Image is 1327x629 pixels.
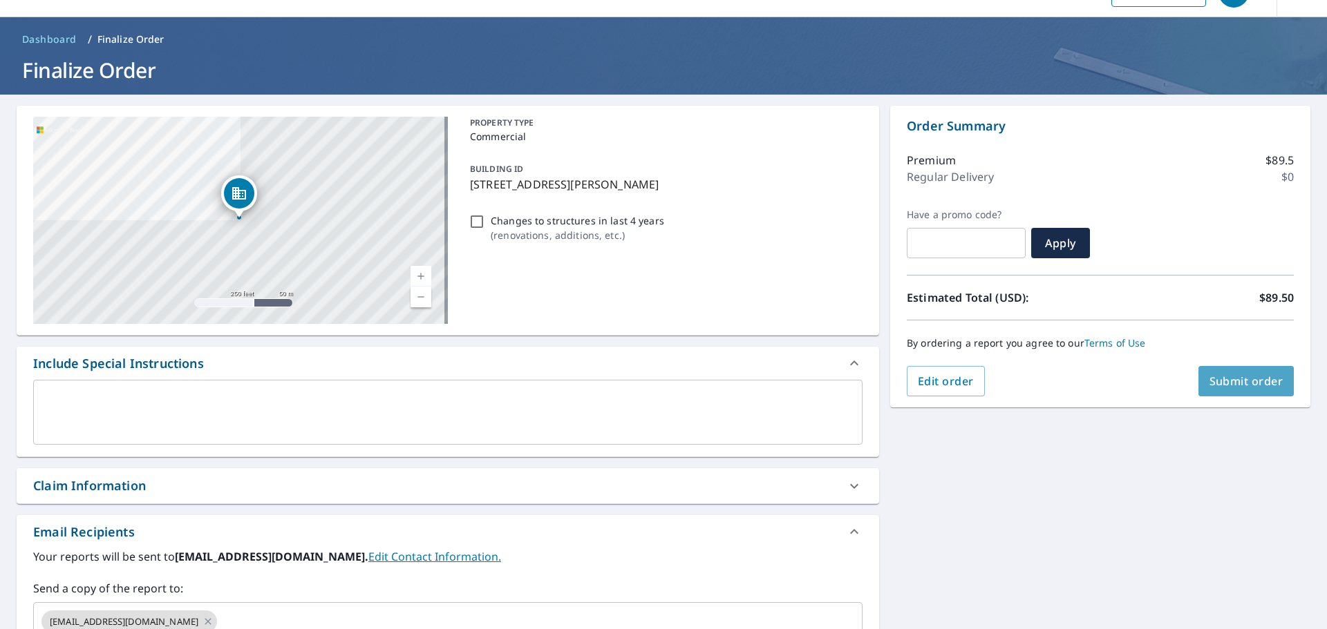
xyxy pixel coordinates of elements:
div: Include Special Instructions [17,347,879,380]
p: Commercial [470,129,857,144]
p: ( renovations, additions, etc. ) [491,228,664,242]
a: EditContactInfo [368,549,501,564]
div: Email Recipients [17,515,879,548]
a: Terms of Use [1084,336,1146,349]
p: BUILDING ID [470,163,523,175]
b: [EMAIL_ADDRESS][DOMAIN_NAME]. [175,549,368,564]
p: $89.50 [1259,289,1294,306]
label: Have a promo code? [907,209,1026,221]
a: Dashboard [17,28,82,50]
li: / [88,31,92,48]
span: Submit order [1210,374,1283,389]
p: $89.5 [1265,152,1294,168]
label: Send a copy of the report to: [33,580,863,597]
h1: Finalize Order [17,56,1310,84]
div: Include Special Instructions [33,354,204,373]
p: By ordering a report you agree to our [907,337,1294,349]
div: Email Recipients [33,523,135,541]
p: Estimated Total (USD): [907,289,1100,306]
button: Edit order [907,366,985,396]
span: Apply [1042,235,1079,251]
span: Edit order [918,374,974,389]
span: Dashboard [22,32,77,46]
p: PROPERTY TYPE [470,117,857,129]
div: Claim Information [17,468,879,503]
div: Claim Information [33,476,146,495]
p: [STREET_ADDRESS][PERSON_NAME] [470,176,857,193]
p: Changes to structures in last 4 years [491,213,664,228]
div: Dropped pin, building 1, Commercial property, 1295 Inman Ave Edison, NJ 08820 [221,175,257,218]
a: Current Level 17, Zoom Out [411,287,431,307]
button: Submit order [1198,366,1295,396]
nav: breadcrumb [17,28,1310,50]
p: Order Summary [907,117,1294,135]
p: Premium [907,152,956,168]
button: Apply [1031,228,1090,258]
p: Finalize Order [97,32,164,46]
label: Your reports will be sent to [33,548,863,565]
span: [EMAIL_ADDRESS][DOMAIN_NAME] [41,615,207,628]
p: Regular Delivery [907,168,994,185]
p: $0 [1281,168,1294,185]
a: Current Level 17, Zoom In [411,266,431,287]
